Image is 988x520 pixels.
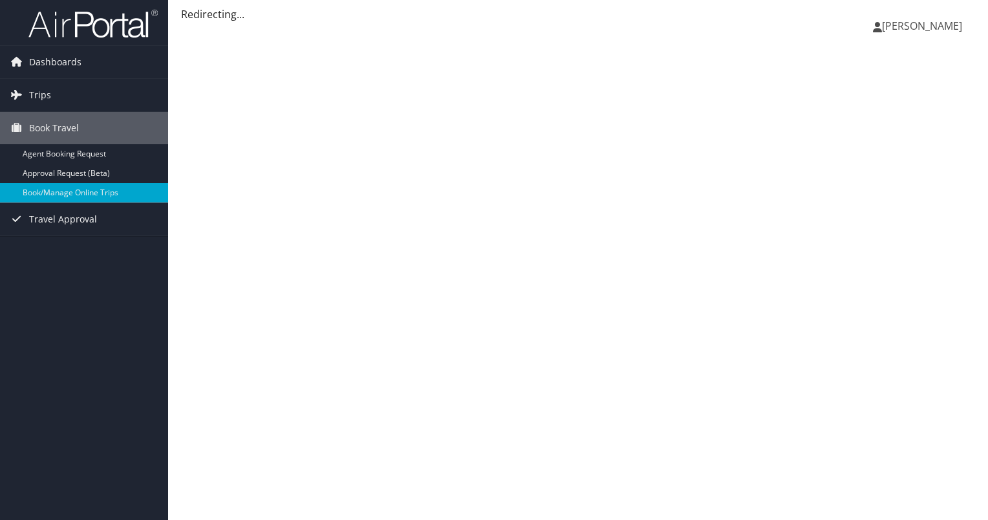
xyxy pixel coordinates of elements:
span: Trips [29,79,51,111]
span: Dashboards [29,46,81,78]
a: [PERSON_NAME] [873,6,975,45]
span: [PERSON_NAME] [882,19,962,33]
img: airportal-logo.png [28,8,158,39]
span: Book Travel [29,112,79,144]
div: Redirecting... [181,6,975,22]
span: Travel Approval [29,203,97,235]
